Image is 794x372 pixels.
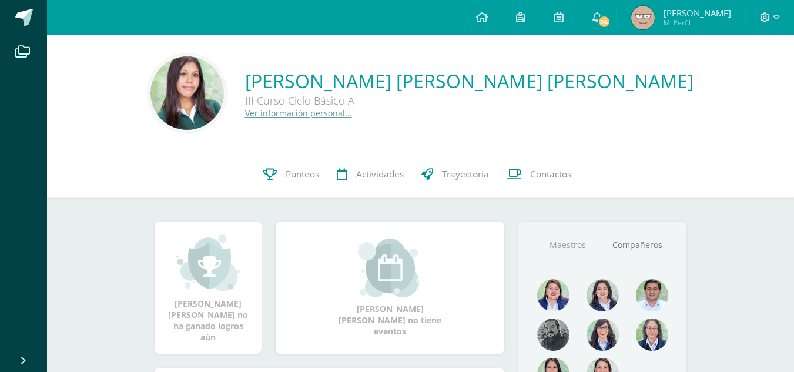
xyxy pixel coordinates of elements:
[530,168,571,180] span: Contactos
[245,108,352,119] a: Ver información personal...
[286,168,319,180] span: Punteos
[587,319,619,351] img: b1da893d1b21f2b9f45fcdf5240f8abd.png
[442,168,489,180] span: Trayectoria
[602,230,672,260] a: Compañeros
[636,319,668,351] img: 68491b968eaf45af92dd3338bd9092c6.png
[587,279,619,311] img: 45e5189d4be9c73150df86acb3c68ab9.png
[358,239,422,297] img: event_small.png
[176,233,240,292] img: achievement_small.png
[537,279,569,311] img: 135afc2e3c36cc19cf7f4a6ffd4441d1.png
[328,151,413,198] a: Actividades
[533,230,602,260] a: Maestros
[331,239,449,337] div: [PERSON_NAME] [PERSON_NAME] no tiene eventos
[150,56,224,130] img: 95dc5fcca64acd70d0956316dba4a303.png
[631,6,655,29] img: 5ec471dfff4524e1748c7413bc86834f.png
[166,233,250,343] div: [PERSON_NAME] [PERSON_NAME] no ha ganado logros aún
[664,7,731,19] span: [PERSON_NAME]
[245,93,598,108] div: III Curso Ciclo Básico A
[597,15,610,28] span: 24
[537,319,569,351] img: 4179e05c207095638826b52d0d6e7b97.png
[664,18,731,28] span: Mi Perfil
[245,68,694,93] a: [PERSON_NAME] [PERSON_NAME] [PERSON_NAME]
[254,151,328,198] a: Punteos
[356,168,404,180] span: Actividades
[413,151,498,198] a: Trayectoria
[498,151,580,198] a: Contactos
[636,279,668,311] img: 1e7bfa517bf798cc96a9d855bf172288.png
